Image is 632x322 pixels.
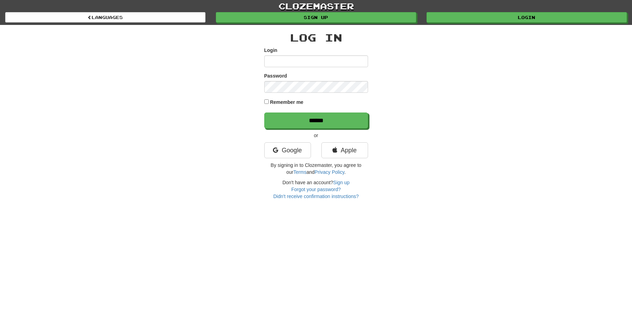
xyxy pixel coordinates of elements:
div: Don't have an account? [264,179,368,200]
a: Languages [5,12,205,23]
a: Didn't receive confirmation instructions? [273,194,359,199]
a: Sign up [216,12,416,23]
a: Login [427,12,627,23]
label: Remember me [270,99,303,106]
h2: Log In [264,32,368,43]
label: Password [264,72,287,79]
a: Apple [321,142,368,158]
a: Forgot your password? [291,187,341,192]
a: Google [264,142,311,158]
a: Terms [293,169,306,175]
a: Privacy Policy [314,169,344,175]
label: Login [264,47,277,54]
p: or [264,132,368,139]
a: Sign up [333,180,349,185]
p: By signing in to Clozemaster, you agree to our and . [264,162,368,176]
